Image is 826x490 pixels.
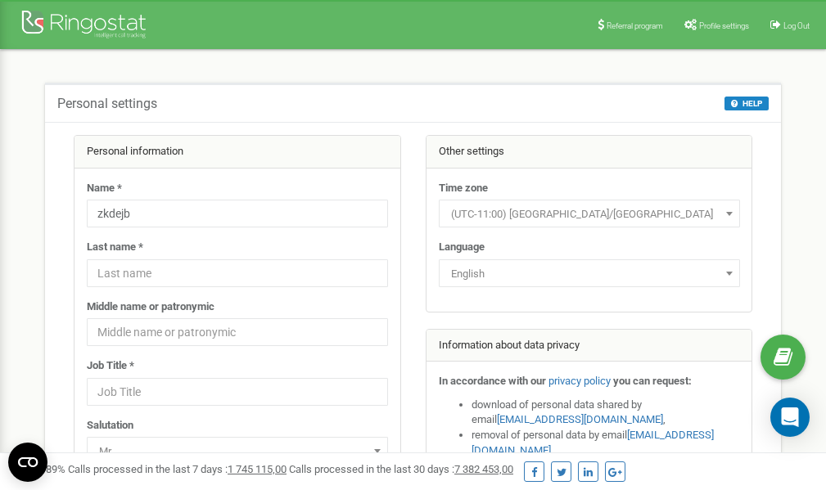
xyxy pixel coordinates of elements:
[607,21,663,30] span: Referral program
[87,318,388,346] input: Middle name or patronymic
[439,181,488,196] label: Time zone
[472,398,740,428] li: download of personal data shared by email ,
[87,200,388,227] input: Name
[87,378,388,406] input: Job Title
[87,181,122,196] label: Name *
[497,413,663,425] a: [EMAIL_ADDRESS][DOMAIN_NAME]
[228,463,287,475] u: 1 745 115,00
[439,259,740,287] span: English
[613,375,692,387] strong: you can request:
[699,21,749,30] span: Profile settings
[783,21,810,30] span: Log Out
[770,398,810,437] div: Open Intercom Messenger
[472,428,740,458] li: removal of personal data by email ,
[87,358,134,374] label: Job Title *
[87,259,388,287] input: Last name
[445,203,734,226] span: (UTC-11:00) Pacific/Midway
[724,97,769,110] button: HELP
[87,418,133,434] label: Salutation
[8,443,47,482] button: Open CMP widget
[454,463,513,475] u: 7 382 453,00
[74,136,400,169] div: Personal information
[427,136,752,169] div: Other settings
[439,200,740,227] span: (UTC-11:00) Pacific/Midway
[93,440,382,463] span: Mr.
[87,299,214,315] label: Middle name or patronymic
[445,263,734,285] span: English
[87,240,143,255] label: Last name *
[87,437,388,465] span: Mr.
[57,97,157,111] h5: Personal settings
[548,375,611,387] a: privacy policy
[289,463,513,475] span: Calls processed in the last 30 days :
[439,375,546,387] strong: In accordance with our
[68,463,287,475] span: Calls processed in the last 7 days :
[439,240,485,255] label: Language
[427,330,752,362] div: Information about data privacy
